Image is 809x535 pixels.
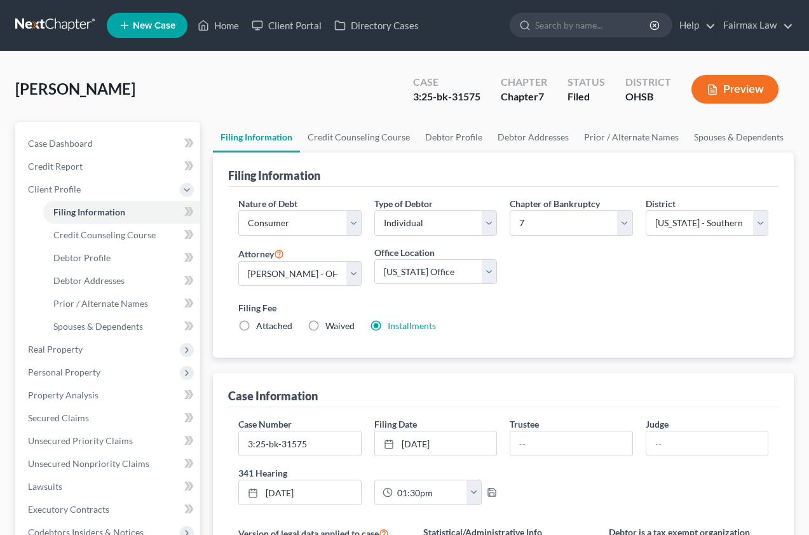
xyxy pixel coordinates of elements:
a: Debtor Profile [418,122,490,152]
label: Type of Debtor [374,197,433,210]
span: Credit Report [28,161,83,172]
label: Attorney [238,246,284,261]
label: Trustee [510,417,539,431]
span: New Case [133,21,175,30]
span: Real Property [28,344,83,355]
div: Chapter [501,90,547,104]
span: Credit Counseling Course [53,229,156,240]
span: Debtor Addresses [53,275,125,286]
span: 7 [538,90,544,102]
a: Debtor Addresses [490,122,576,152]
a: Lawsuits [18,475,200,498]
span: Property Analysis [28,389,99,400]
a: Unsecured Priority Claims [18,430,200,452]
span: Personal Property [28,367,100,377]
div: Filed [568,90,605,104]
a: Case Dashboard [18,132,200,155]
span: Executory Contracts [28,504,109,515]
button: Preview [691,75,778,104]
a: Secured Claims [18,407,200,430]
a: Home [191,14,245,37]
a: Prior / Alternate Names [576,122,686,152]
div: Case [413,75,480,90]
a: Unsecured Nonpriority Claims [18,452,200,475]
label: District [646,197,676,210]
label: Nature of Debt [238,197,297,210]
input: Enter case number... [239,431,360,456]
input: -- [510,431,632,456]
label: Case Number [238,417,292,431]
div: OHSB [625,90,671,104]
a: [DATE] [239,480,360,505]
a: Debtor Addresses [43,269,200,292]
span: [PERSON_NAME] [15,79,135,98]
a: Help [673,14,716,37]
div: Case Information [228,388,318,403]
a: Spouses & Dependents [43,315,200,338]
div: District [625,75,671,90]
input: -- [646,431,768,456]
label: Filing Fee [238,301,768,315]
a: Credit Counseling Course [43,224,200,247]
label: Chapter of Bankruptcy [510,197,600,210]
div: Status [568,75,605,90]
span: Case Dashboard [28,138,93,149]
a: Client Portal [245,14,328,37]
a: Prior / Alternate Names [43,292,200,315]
a: Spouses & Dependents [686,122,791,152]
span: Unsecured Priority Claims [28,435,133,446]
div: Filing Information [228,168,320,183]
a: Installments [388,320,436,331]
span: Waived [325,320,355,331]
span: Lawsuits [28,481,62,492]
label: Filing Date [374,417,417,431]
div: 3:25-bk-31575 [413,90,480,104]
a: Executory Contracts [18,498,200,521]
span: Secured Claims [28,412,89,423]
a: Credit Report [18,155,200,178]
a: Debtor Profile [43,247,200,269]
a: Filing Information [213,122,300,152]
span: Filing Information [53,207,125,217]
div: Chapter [501,75,547,90]
label: 341 Hearing [232,466,503,480]
a: [DATE] [375,431,496,456]
a: Directory Cases [328,14,425,37]
label: Office Location [374,246,435,259]
input: -- : -- [393,480,467,505]
a: Filing Information [43,201,200,224]
span: Spouses & Dependents [53,321,143,332]
label: Judge [646,417,669,431]
span: Prior / Alternate Names [53,298,148,309]
span: Client Profile [28,184,81,194]
a: Property Analysis [18,384,200,407]
a: Credit Counseling Course [300,122,418,152]
span: Unsecured Nonpriority Claims [28,458,149,469]
input: Search by name... [535,13,651,37]
span: Debtor Profile [53,252,111,263]
span: Attached [256,320,292,331]
a: Fairmax Law [717,14,793,37]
